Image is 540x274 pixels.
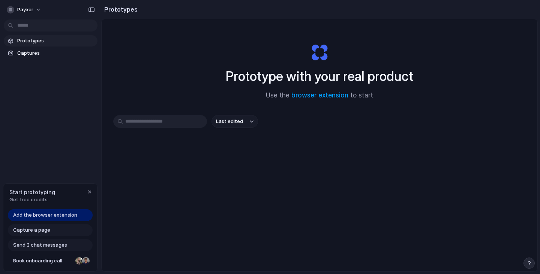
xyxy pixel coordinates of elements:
[13,241,67,249] span: Send 3 chat messages
[216,118,243,125] span: Last edited
[17,49,94,57] span: Captures
[4,35,97,46] a: Prototypes
[4,48,97,59] a: Captures
[17,6,33,13] span: payxer
[81,256,90,265] div: Christian Iacullo
[211,115,258,128] button: Last edited
[4,4,45,16] button: payxer
[101,5,138,14] h2: Prototypes
[291,91,348,99] a: browser extension
[9,196,55,204] span: Get free credits
[17,37,94,45] span: Prototypes
[226,66,413,86] h1: Prototype with your real product
[13,211,77,219] span: Add the browser extension
[8,255,93,267] a: Book onboarding call
[266,91,373,100] span: Use the to start
[13,257,72,265] span: Book onboarding call
[9,188,55,196] span: Start prototyping
[75,256,84,265] div: Nicole Kubica
[13,226,50,234] span: Capture a page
